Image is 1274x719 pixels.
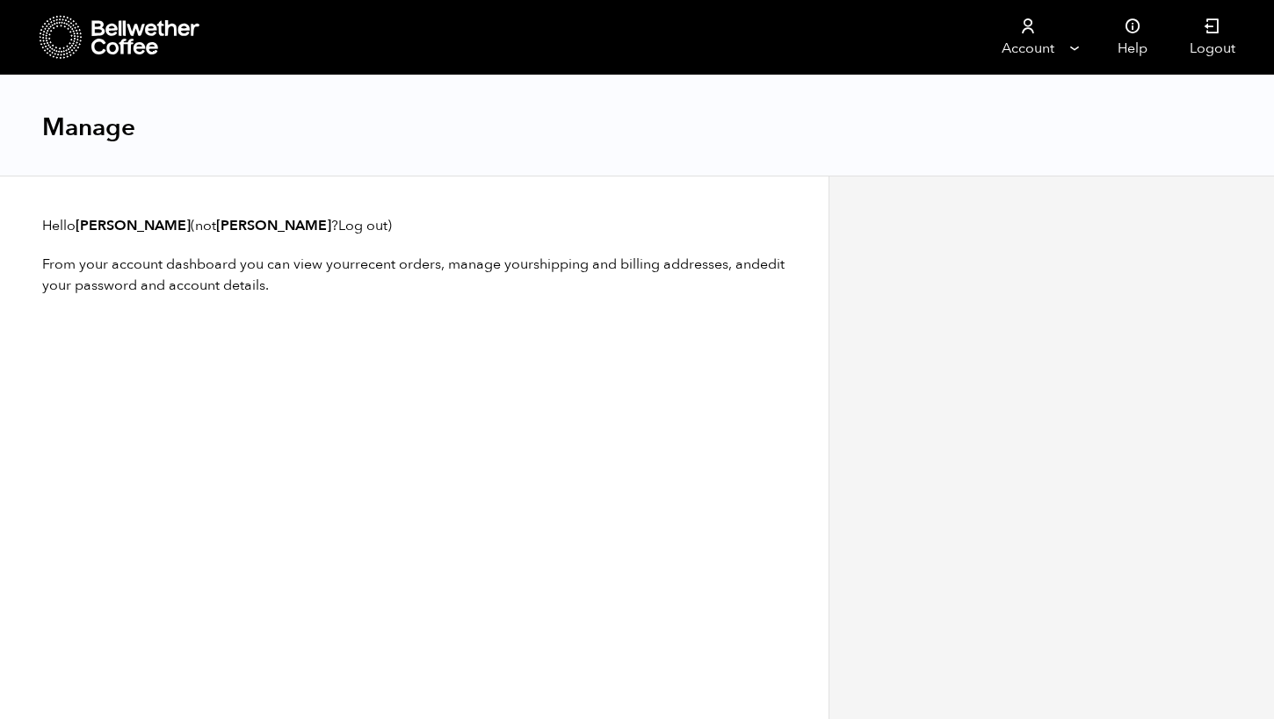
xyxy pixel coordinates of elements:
h1: Manage [42,111,135,143]
a: recent orders [355,255,441,274]
a: shipping and billing addresses [533,255,728,274]
p: Hello (not ? ) [42,215,786,236]
a: Log out [338,216,387,235]
strong: [PERSON_NAME] [76,216,191,235]
p: From your account dashboard you can view your , manage your , and . [42,254,786,296]
strong: [PERSON_NAME] [216,216,331,235]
